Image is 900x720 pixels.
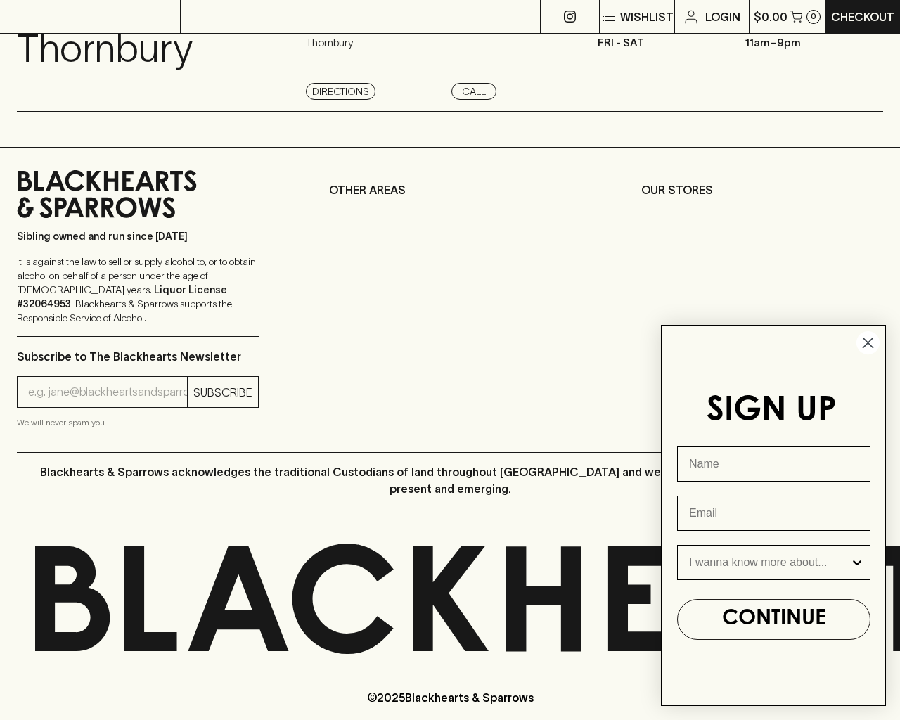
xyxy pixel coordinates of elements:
p: Subscribe to The Blackhearts Newsletter [17,348,259,365]
input: Email [677,496,870,531]
p: ⠀ [181,8,193,25]
input: Name [677,446,870,482]
p: Sibling owned and run since [DATE] [17,229,259,243]
p: [STREET_ADDRESS] , Thornbury [306,20,405,51]
button: CONTINUE [677,599,870,640]
span: SIGN UP [707,395,837,429]
p: $0.00 [754,8,787,25]
p: OTHER AREAS [329,181,571,198]
p: Login [705,8,740,25]
p: We will never spam you [17,416,259,430]
p: Wishlist [620,8,674,25]
p: Fri - Sat [598,35,724,51]
p: 0 [811,13,816,20]
p: OUR STORES [641,181,883,198]
button: Close dialog [856,330,880,355]
p: SUBSCRIBE [193,384,252,401]
a: Directions [306,83,375,100]
p: Checkout [831,8,894,25]
button: SUBSCRIBE [188,377,258,407]
a: Call [451,83,496,100]
p: Blackhearts & Sparrows acknowledges the traditional Custodians of land throughout [GEOGRAPHIC_DAT... [27,463,873,497]
button: Show Options [850,546,864,579]
p: Thornbury [17,20,193,78]
p: It is against the law to sell or supply alcohol to, or to obtain alcohol on behalf of a person un... [17,255,259,325]
div: FLYOUT Form [647,311,900,720]
input: e.g. jane@blackheartsandsparrows.com.au [28,381,187,404]
p: 11am – 9pm [745,35,872,51]
input: I wanna know more about... [689,546,850,579]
